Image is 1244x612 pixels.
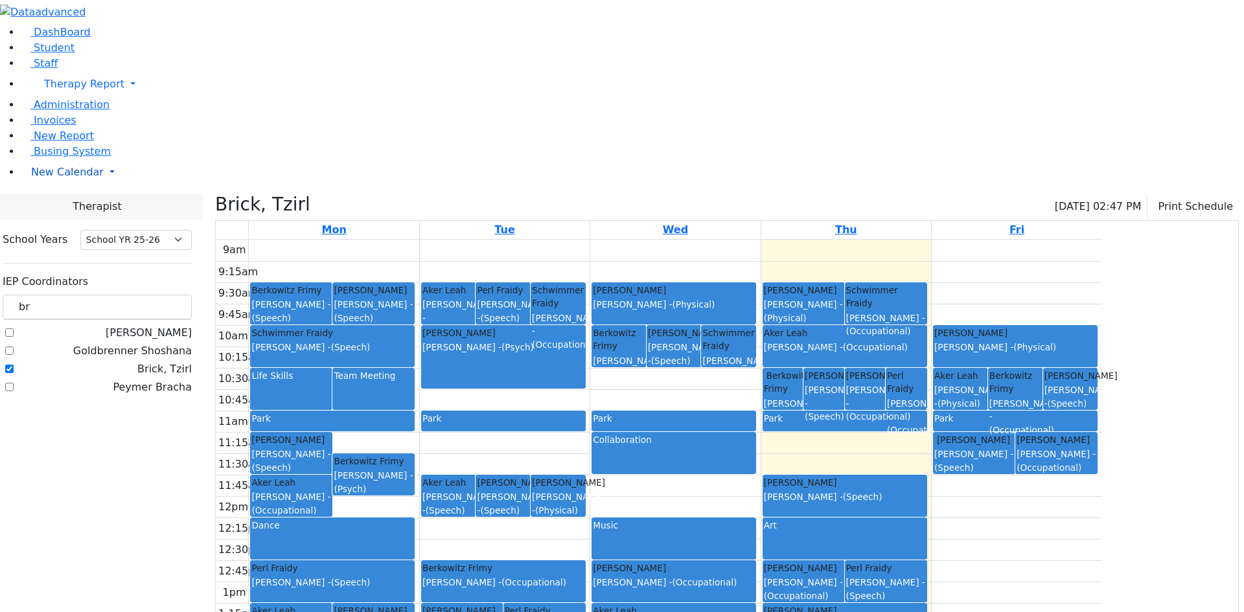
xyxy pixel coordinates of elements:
div: Park [934,412,1096,425]
span: Busing System [34,145,111,157]
span: (Physical) [672,299,715,310]
label: School Years [3,232,67,247]
div: 12:30pm [216,542,268,558]
a: September 8, 2025 [319,221,349,239]
span: (Occupational) [672,577,737,587]
div: 11:45am [216,478,268,493]
div: Berkowitz Frimy [764,369,802,396]
div: [PERSON_NAME] [1017,433,1096,446]
div: Aker Leah [422,476,475,489]
div: [PERSON_NAME] - [934,448,1014,474]
div: Aker Leah [422,284,475,297]
a: New Calendar [21,159,1244,185]
div: Perl Fraidy [477,284,529,297]
span: (Speech) [334,313,373,323]
div: Aker Leah [764,326,926,339]
label: Goldbrenner Shoshana [73,343,192,359]
a: Therapy Report [21,71,1244,97]
div: 12:45pm [216,563,268,579]
div: [PERSON_NAME] - [593,354,645,381]
div: [PERSON_NAME] - [934,383,987,410]
span: (Occupational) [887,425,952,435]
div: Aker Leah [934,369,987,382]
div: [PERSON_NAME] [334,284,413,297]
div: [PERSON_NAME] - [422,341,584,354]
div: [PERSON_NAME] - [805,383,843,423]
div: Park [764,412,926,425]
div: [PERSON_NAME] - [532,312,584,351]
span: (Speech) [596,368,636,379]
h3: Brick, Tzirl [215,194,310,216]
div: Berkowitz Frimy [422,561,584,574]
div: [PERSON_NAME] - [764,397,802,424]
div: Perl Fraidy [887,369,925,396]
div: 9:15am [216,264,260,280]
div: [PERSON_NAME] - [593,576,755,589]
label: [PERSON_NAME] [106,325,192,341]
span: (Occupational) [846,326,911,336]
span: (Speech) [651,356,691,366]
div: 10:45am [216,392,268,408]
span: (Speech) [1048,398,1087,409]
div: 11:15am [216,435,268,451]
a: September 10, 2025 [660,221,691,239]
div: Berkowitz Frimy [989,369,1042,396]
div: Park [422,412,584,425]
div: Berkowitz Frimy [251,284,331,297]
div: 10:15am [216,350,268,365]
span: (Speech) [331,577,371,587]
span: DashBoard [34,26,91,38]
div: [PERSON_NAME] [934,433,1014,446]
div: [PERSON_NAME] - [764,490,926,503]
div: [PERSON_NAME] - [251,341,413,354]
div: Park [593,412,755,425]
a: Busing System [21,145,111,157]
span: (Speech) [480,313,520,323]
div: [PERSON_NAME] [764,284,844,297]
span: (Physical) [938,398,980,409]
input: Search [3,295,192,319]
div: [PERSON_NAME] [251,433,331,446]
div: Music [593,519,755,532]
div: Schwimmer Fraidy [532,284,584,310]
span: (Occupational) [764,591,829,601]
div: [PERSON_NAME] - [1017,448,1096,474]
div: Perl Fraidy [251,561,413,574]
div: Dance [251,519,413,532]
div: [PERSON_NAME] - [422,298,475,337]
div: [PERSON_NAME] - [846,383,884,423]
span: (Speech) [706,368,745,379]
div: 10:30am [216,371,268,387]
a: Administration [21,98,109,111]
div: 9:45am [216,307,260,323]
div: [PERSON_NAME] - [764,298,844,324]
div: Berkowitz Frimy [334,455,413,468]
div: Team Meeting [334,369,413,382]
span: (Occupational) [843,342,908,352]
div: [PERSON_NAME] - [989,397,1042,436]
span: (Speech) [331,342,371,352]
span: Staff [34,57,58,69]
div: [PERSON_NAME] - [846,576,926,602]
span: Invoices [34,114,76,126]
span: (Occupational) [501,577,566,587]
span: (Occupational) [532,339,597,350]
span: (Physical) [1013,342,1056,352]
div: [PERSON_NAME] - [532,490,584,517]
div: [PERSON_NAME] [764,476,926,489]
span: New Report [34,130,94,142]
span: (Occupational) [251,505,316,516]
div: [PERSON_NAME] - [251,448,331,474]
a: New Report [21,130,94,142]
div: [PERSON_NAME] [805,369,843,382]
span: (Speech) [843,492,882,502]
div: Aker Leah [251,476,331,489]
div: [PERSON_NAME] [648,326,700,339]
div: 10am [216,328,251,344]
div: [PERSON_NAME] - [477,298,529,324]
span: Administration [34,98,109,111]
div: [PERSON_NAME] - [934,341,1096,354]
div: [PERSON_NAME] - [422,576,584,589]
span: New Calendar [31,166,104,178]
div: [PERSON_NAME] - [593,298,755,311]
